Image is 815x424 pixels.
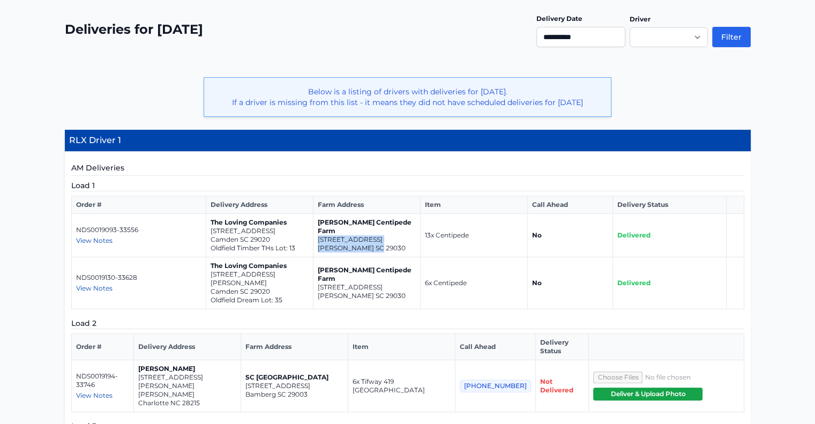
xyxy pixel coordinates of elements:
p: [STREET_ADDRESS][PERSON_NAME][PERSON_NAME] [138,373,236,399]
h2: Deliveries for [DATE] [65,21,203,38]
p: NDS0019093-33556 [76,226,202,234]
h4: RLX Driver 1 [65,130,751,152]
p: Oldfield Dream Lot: 35 [211,296,309,304]
p: [STREET_ADDRESS] [211,227,309,235]
span: View Notes [76,284,113,292]
label: Delivery Date [536,14,582,23]
p: [PERSON_NAME] Centipede Farm [318,266,416,283]
th: Call Ahead [528,196,613,214]
th: Delivery Status [613,196,727,214]
h5: Load 2 [71,318,744,329]
span: Delivered [617,279,650,287]
p: [STREET_ADDRESS][PERSON_NAME] [211,270,309,287]
button: Filter [712,27,751,47]
h5: AM Deliveries [71,162,744,176]
p: [PERSON_NAME] [138,365,236,373]
th: Order # [71,334,134,360]
p: Below is a listing of drivers with deliveries for [DATE]. If a driver is missing from this list -... [213,86,602,108]
th: Farm Address [313,196,421,214]
p: Oldfield Timber THs Lot: 13 [211,244,309,252]
p: NDS0019130-33628 [76,273,202,282]
h5: Load 1 [71,180,744,191]
p: Charlotte NC 28215 [138,399,236,407]
span: Not Delivered [540,377,573,394]
p: NDS0019194-33746 [76,372,130,389]
th: Order # [71,196,206,214]
th: Item [421,196,528,214]
td: 13x Centipede [421,214,528,257]
p: SC [GEOGRAPHIC_DATA] [245,373,343,382]
strong: No [532,279,542,287]
th: Delivery Address [206,196,313,214]
span: View Notes [76,391,113,399]
p: The Loving Companies [211,218,309,227]
p: [STREET_ADDRESS] [245,382,343,390]
p: The Loving Companies [211,262,309,270]
th: Call Ahead [455,334,536,360]
p: [PERSON_NAME] SC 29030 [318,292,416,300]
th: Item [348,334,455,360]
p: Camden SC 29020 [211,235,309,244]
span: View Notes [76,236,113,244]
td: 6x Tifway 419 [GEOGRAPHIC_DATA] [348,360,455,412]
strong: No [532,231,542,239]
p: [PERSON_NAME] Centipede Farm [318,218,416,235]
p: Camden SC 29020 [211,287,309,296]
button: Deliver & Upload Photo [593,388,702,400]
p: [STREET_ADDRESS] [318,283,416,292]
span: Delivered [617,231,650,239]
th: Farm Address [241,334,348,360]
td: 6x Centipede [421,257,528,309]
th: Delivery Address [134,334,241,360]
p: Bamberg SC 29003 [245,390,343,399]
th: Delivery Status [536,334,589,360]
p: [STREET_ADDRESS] [318,235,416,244]
span: [PHONE_NUMBER] [460,380,531,392]
p: [PERSON_NAME] SC 29030 [318,244,416,252]
label: Driver [630,15,650,23]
